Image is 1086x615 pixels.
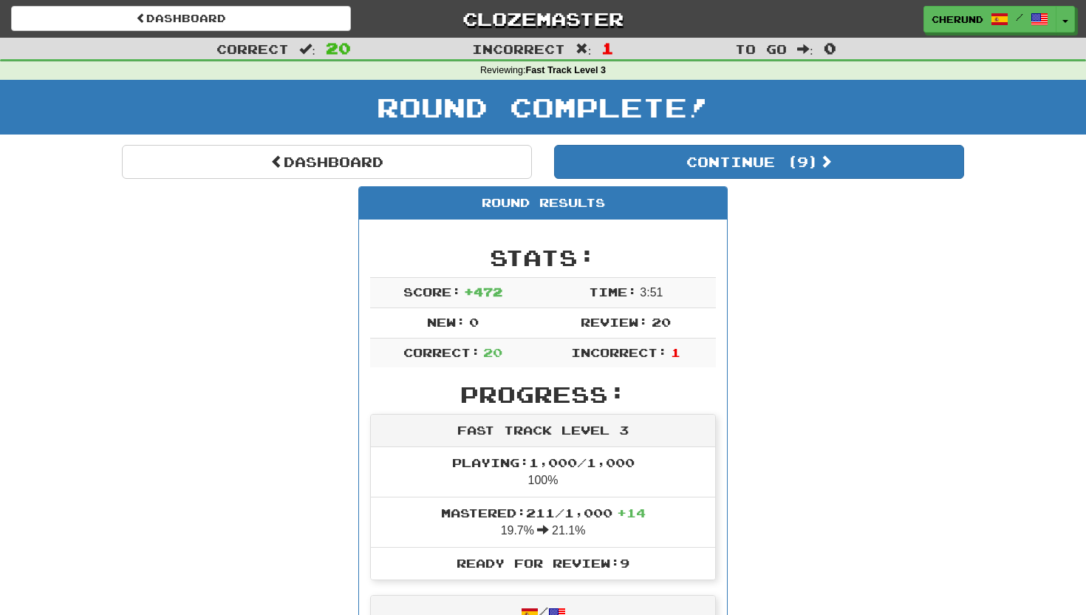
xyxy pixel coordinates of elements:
a: Dashboard [11,6,351,31]
span: cherund [932,13,983,26]
span: / [1016,12,1023,22]
span: Mastered: 211 / 1,000 [441,506,646,520]
span: 3 : 51 [640,286,663,299]
h1: Round Complete! [5,92,1081,122]
span: 20 [483,345,502,359]
span: Correct [216,41,289,56]
span: : [797,43,813,55]
span: Incorrect [472,41,565,56]
li: 100% [371,447,715,497]
span: 1 [671,345,680,359]
span: + 14 [617,506,646,520]
span: New: [427,315,465,329]
div: Round Results [359,187,727,220]
span: 1 [601,39,614,57]
button: Continue (9) [554,145,964,179]
h2: Progress: [370,382,716,407]
span: + 472 [464,285,502,299]
span: Incorrect: [571,345,667,359]
span: 0 [824,39,836,57]
span: Review: [581,315,648,329]
span: Playing: 1,000 / 1,000 [452,455,635,469]
h2: Stats: [370,245,716,270]
span: 20 [652,315,671,329]
span: Correct: [403,345,480,359]
span: : [299,43,315,55]
span: Ready for Review: 9 [457,556,629,570]
a: Clozemaster [373,6,713,32]
span: 20 [326,39,351,57]
div: Fast Track Level 3 [371,415,715,447]
a: Dashboard [122,145,532,179]
span: Score: [403,285,461,299]
a: cherund / [923,6,1056,33]
span: Time: [589,285,637,299]
li: 19.7% 21.1% [371,497,715,548]
strong: Fast Track Level 3 [526,65,607,75]
span: 0 [469,315,479,329]
span: To go [735,41,787,56]
span: : [576,43,592,55]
